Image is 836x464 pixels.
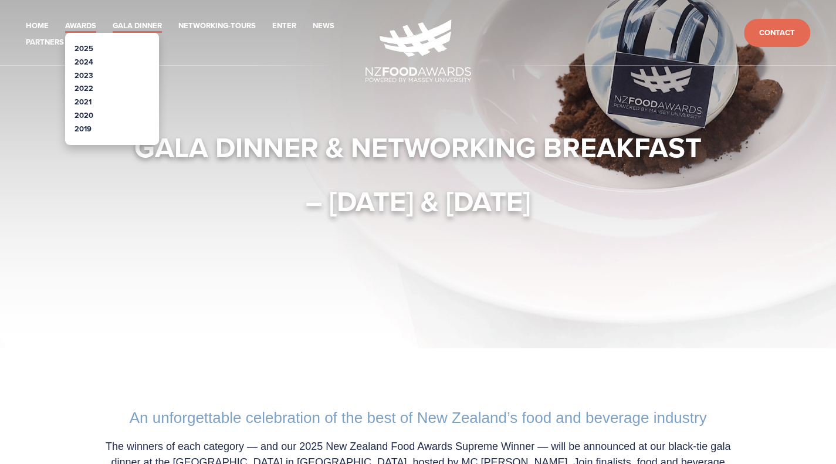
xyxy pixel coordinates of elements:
a: Partners [26,36,64,49]
h1: Gala Dinner & Networking Breakfast [80,130,756,165]
a: Enter [272,19,296,33]
a: Awards [65,19,96,33]
a: Contact [744,19,810,48]
a: News [313,19,334,33]
a: 2021 [75,96,92,107]
a: 2024 [75,56,93,67]
a: Networking-Tours [178,19,256,33]
a: 2023 [75,70,93,81]
a: 2025 [75,43,93,54]
a: 2019 [75,123,92,134]
h1: – [DATE] & [DATE] [80,184,756,219]
h2: An unforgettable celebration of the best of New Zealand’s food and beverage industry [92,409,744,427]
a: Home [26,19,49,33]
a: 2022 [75,83,93,94]
a: 2020 [75,110,93,121]
a: Gala Dinner [113,19,162,33]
